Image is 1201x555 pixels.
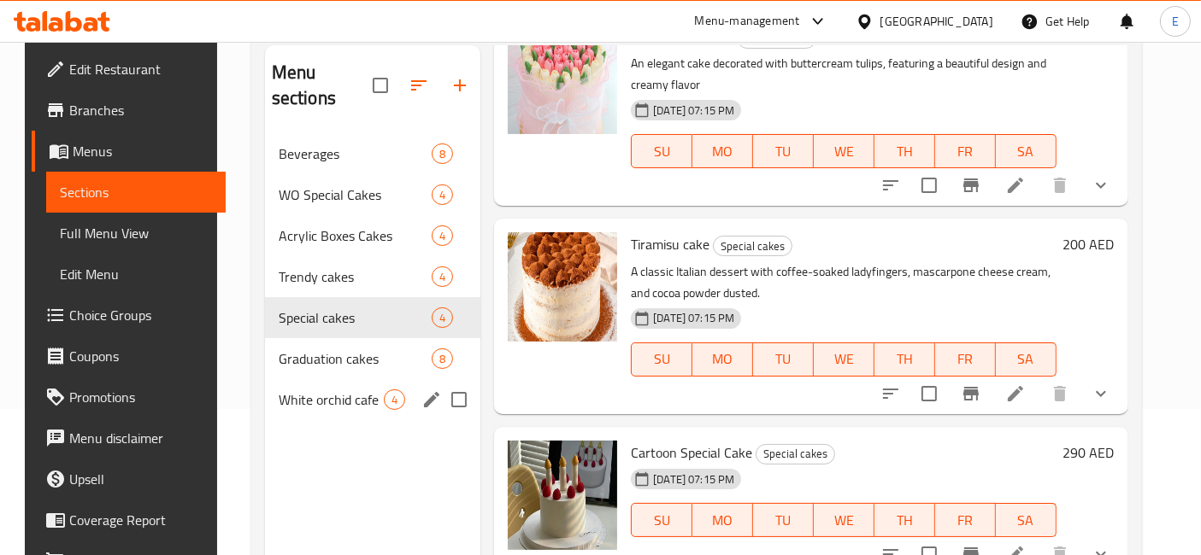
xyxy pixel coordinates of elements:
[433,146,452,162] span: 8
[1005,175,1026,196] a: Edit menu item
[46,254,226,295] a: Edit Menu
[432,348,453,369] div: items
[265,215,480,256] div: Acrylic Boxes Cakes4
[60,264,212,284] span: Edit Menu
[692,342,753,377] button: MO
[821,347,868,371] span: WE
[1005,383,1026,404] a: Edit menu item
[508,441,617,550] img: Cartoon Special Cake
[874,342,935,377] button: TH
[69,469,212,489] span: Upsell
[951,165,992,206] button: Branch-specific-item
[880,12,993,31] div: [GEOGRAPHIC_DATA]
[1003,508,1050,533] span: SA
[272,60,373,111] h2: Menu sections
[911,376,947,412] span: Select to update
[1039,373,1080,414] button: delete
[760,347,807,371] span: TU
[753,134,814,168] button: TU
[362,67,398,103] span: Select all sections
[639,139,686,164] span: SU
[996,342,1057,377] button: SA
[46,213,226,254] a: Full Menu View
[32,49,226,90] a: Edit Restaurant
[699,139,746,164] span: MO
[1080,373,1122,414] button: show more
[433,187,452,203] span: 4
[32,131,226,172] a: Menus
[821,508,868,533] span: WE
[32,377,226,418] a: Promotions
[265,133,480,174] div: Beverages8
[60,223,212,243] span: Full Menu View
[692,503,753,537] button: MO
[870,373,911,414] button: sort-choices
[69,387,212,407] span: Promotions
[881,139,928,164] span: TH
[433,310,452,326] span: 4
[942,347,989,371] span: FR
[646,310,741,326] span: [DATE] 07:15 PM
[279,307,432,328] span: Special cakes
[996,134,1057,168] button: SA
[1003,347,1050,371] span: SA
[46,172,226,213] a: Sections
[1063,441,1115,464] h6: 290 AED
[942,139,989,164] span: FR
[265,174,480,215] div: WO Special Cakes4
[433,228,452,244] span: 4
[69,100,212,120] span: Branches
[713,236,792,256] div: Special cakes
[753,503,814,537] button: TU
[32,336,226,377] a: Coupons
[760,508,807,533] span: TU
[69,305,212,325] span: Choice Groups
[631,342,692,377] button: SU
[433,269,452,285] span: 4
[753,342,814,377] button: TU
[279,348,432,369] div: Graduation cakes
[265,126,480,427] nav: Menu sections
[69,510,212,530] span: Coverage Report
[279,266,432,287] span: Trendy cakes
[265,379,480,420] div: White orchid cafe4edit
[692,134,753,168] button: MO
[279,389,384,410] span: White orchid cafe
[881,347,928,371] span: TH
[279,184,432,205] div: WO Special Cakes
[1039,165,1080,206] button: delete
[874,503,935,537] button: TH
[508,232,617,342] img: Tiramisu cake
[398,65,439,106] span: Sort sections
[69,59,212,79] span: Edit Restaurant
[1091,175,1111,196] svg: Show Choices
[814,134,874,168] button: WE
[1080,165,1122,206] button: show more
[699,508,746,533] span: MO
[756,444,835,464] div: Special cakes
[639,347,686,371] span: SU
[631,261,1056,304] p: A classic Italian dessert with coffee-soaked ladyfingers, mascarpone cheese cream, and cocoa powd...
[265,256,480,297] div: Trendy cakes4
[279,143,432,164] span: Beverages
[433,351,452,367] span: 8
[1172,12,1179,31] span: E
[432,266,453,287] div: items
[631,53,1056,96] p: An elegant cake decorated with buttercream tulips, featuring a beautiful design and creamy flavor
[942,508,989,533] span: FR
[881,508,928,533] span: TH
[714,237,792,256] span: Special cakes
[996,503,1057,537] button: SA
[646,471,741,488] span: [DATE] 07:15 PM
[69,346,212,366] span: Coupons
[32,418,226,459] a: Menu disclaimer
[1063,232,1115,256] h6: 200 AED
[265,297,480,338] div: Special cakes4
[265,338,480,379] div: Graduation cakes8
[432,143,453,164] div: items
[699,347,746,371] span: MO
[32,499,226,540] a: Coverage Report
